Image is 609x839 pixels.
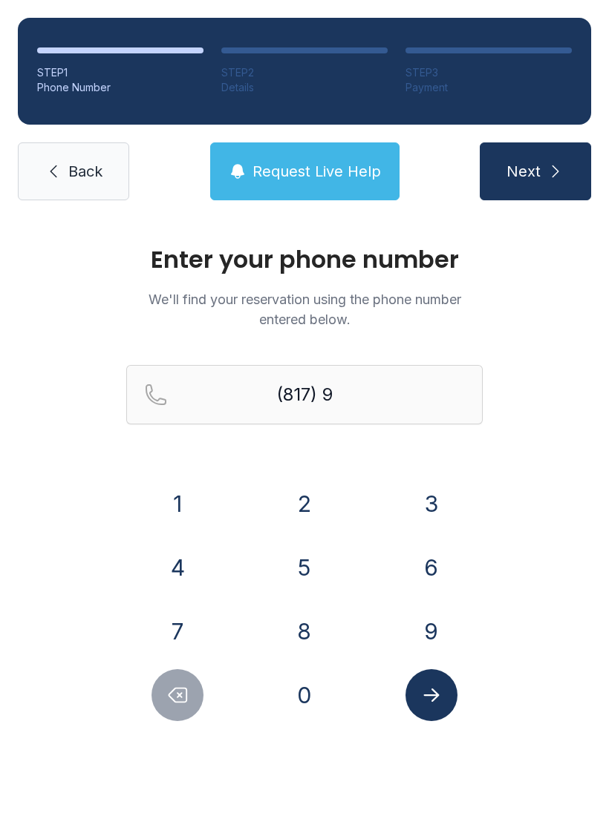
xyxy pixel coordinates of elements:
button: 4 [152,542,203,593]
button: Delete number [152,669,203,721]
button: 1 [152,478,203,530]
input: Reservation phone number [126,365,483,424]
div: Details [221,80,388,95]
span: Back [68,161,102,182]
span: Next [507,161,541,182]
div: Payment [406,80,572,95]
button: 2 [279,478,330,530]
button: 3 [406,478,457,530]
div: STEP 2 [221,65,388,80]
h1: Enter your phone number [126,248,483,272]
div: STEP 1 [37,65,203,80]
button: 8 [279,605,330,657]
button: Submit lookup form [406,669,457,721]
button: 6 [406,542,457,593]
button: 5 [279,542,330,593]
div: STEP 3 [406,65,572,80]
button: 0 [279,669,330,721]
span: Request Live Help [253,161,381,182]
button: 7 [152,605,203,657]
button: 9 [406,605,457,657]
p: We'll find your reservation using the phone number entered below. [126,289,483,329]
div: Phone Number [37,80,203,95]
